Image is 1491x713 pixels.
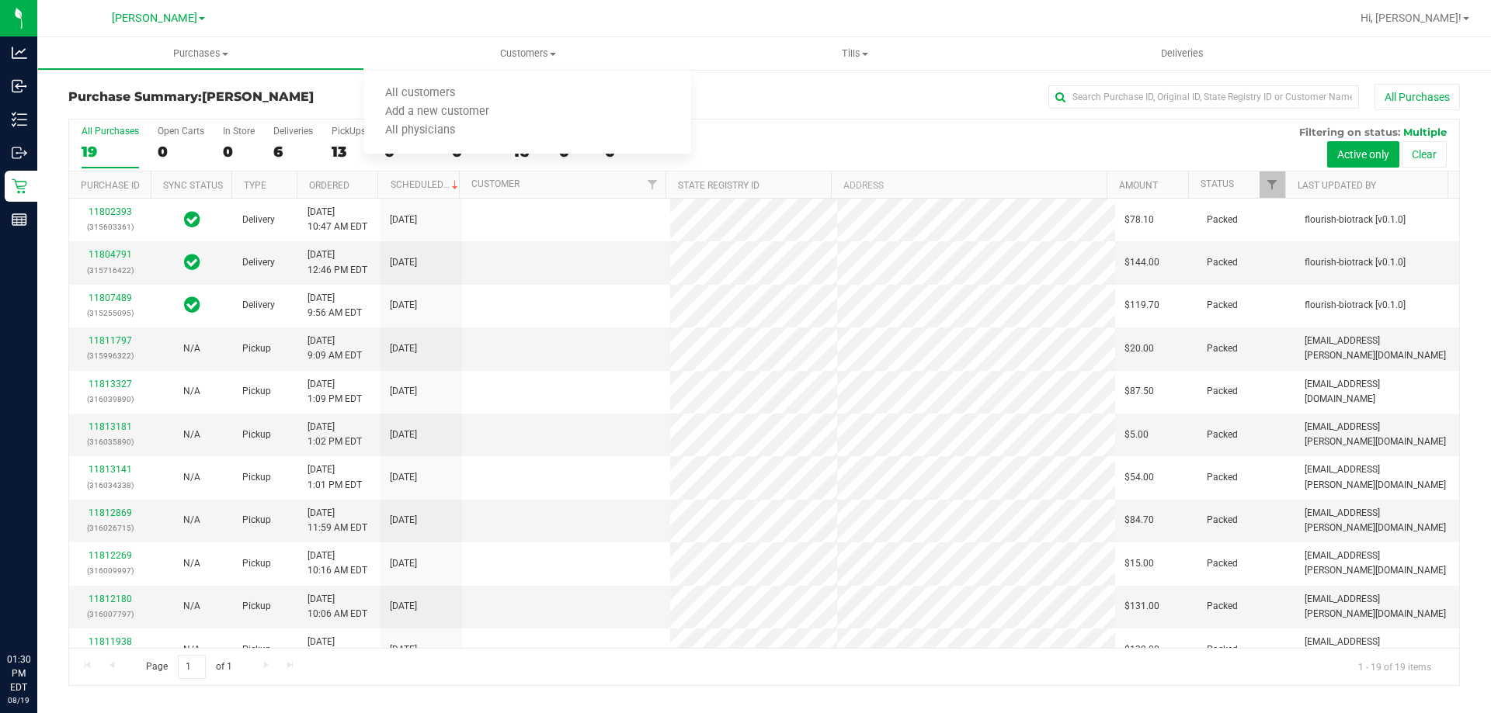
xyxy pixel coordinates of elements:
[1403,126,1447,138] span: Multiple
[308,549,367,578] span: [DATE] 10:16 AM EDT
[223,126,255,137] div: In Store
[308,247,367,277] span: [DATE] 12:46 PM EDT
[1305,506,1450,535] span: [EMAIL_ADDRESS][PERSON_NAME][DOMAIN_NAME]
[183,558,200,569] span: Not Applicable
[1124,642,1159,657] span: $132.00
[37,37,364,70] a: Purchases
[1305,549,1450,578] span: [EMAIL_ADDRESS][PERSON_NAME][DOMAIN_NAME]
[183,644,200,655] span: Not Applicable
[133,655,245,679] span: Page of 1
[1260,171,1285,198] a: Filter
[38,47,363,61] span: Purchases
[184,209,200,230] span: In Sync
[364,37,691,70] a: Customers All customers Add a new customer All physicians
[78,478,141,493] p: (316034338)
[223,143,255,161] div: 0
[78,563,141,578] p: (316009997)
[1124,213,1154,227] span: $78.10
[1207,341,1238,356] span: Packed
[12,178,27,194] inline-svg: Retail
[471,178,520,189] a: Customer
[1305,298,1406,313] span: flourish-biotrack [v0.1.0]
[242,556,271,571] span: Pickup
[202,89,314,104] span: [PERSON_NAME]
[89,335,132,346] a: 11811797
[1124,513,1154,528] span: $84.70
[7,694,30,706] p: 08/19
[1298,180,1376,191] a: Last Updated By
[1201,178,1234,189] a: Status
[1402,141,1447,168] button: Clear
[183,599,200,614] button: N/A
[242,341,271,356] span: Pickup
[1207,213,1238,227] span: Packed
[89,594,132,604] a: 11812180
[242,599,271,614] span: Pickup
[78,392,141,407] p: (316039890)
[183,386,200,396] span: Not Applicable
[1124,470,1154,485] span: $54.00
[89,292,132,303] a: 11807489
[308,377,362,407] span: [DATE] 1:09 PM EDT
[1305,213,1406,227] span: flourish-biotrack [v0.1.0]
[163,180,223,191] a: Sync Status
[1305,420,1450,449] span: [EMAIL_ADDRESS][PERSON_NAME][DOMAIN_NAME]
[78,263,141,278] p: (315716422)
[1048,85,1359,109] input: Search Purchase ID, Original ID, State Registry ID or Customer Name...
[308,462,362,492] span: [DATE] 1:01 PM EDT
[1140,47,1225,61] span: Deliveries
[1305,334,1450,363] span: [EMAIL_ADDRESS][PERSON_NAME][DOMAIN_NAME]
[1305,592,1450,621] span: [EMAIL_ADDRESS][PERSON_NAME][DOMAIN_NAME]
[12,212,27,227] inline-svg: Reports
[7,652,30,694] p: 01:30 PM EDT
[308,420,362,449] span: [DATE] 1:02 PM EDT
[82,126,139,137] div: All Purchases
[1305,462,1450,492] span: [EMAIL_ADDRESS][PERSON_NAME][DOMAIN_NAME]
[1346,655,1444,678] span: 1 - 19 of 19 items
[308,592,367,621] span: [DATE] 10:06 AM EDT
[273,126,313,137] div: Deliveries
[78,220,141,234] p: (315603361)
[390,427,417,442] span: [DATE]
[308,291,362,320] span: [DATE] 9:56 AM EDT
[158,143,204,161] div: 0
[1124,341,1154,356] span: $20.00
[1375,84,1460,110] button: All Purchases
[831,171,1107,199] th: Address
[183,642,200,657] button: N/A
[308,334,362,363] span: [DATE] 9:09 AM EDT
[308,205,367,234] span: [DATE] 10:47 AM EDT
[364,106,510,119] span: Add a new customer
[1119,180,1158,191] a: Amount
[1124,298,1159,313] span: $119.70
[273,143,313,161] div: 6
[390,384,417,399] span: [DATE]
[242,427,271,442] span: Pickup
[183,341,200,356] button: N/A
[1207,298,1238,313] span: Packed
[1207,427,1238,442] span: Packed
[1207,513,1238,528] span: Packed
[12,78,27,94] inline-svg: Inbound
[390,341,417,356] span: [DATE]
[242,642,271,657] span: Pickup
[390,642,417,657] span: [DATE]
[242,470,271,485] span: Pickup
[391,179,461,190] a: Scheduled
[89,249,132,260] a: 11804791
[1305,635,1450,664] span: [EMAIL_ADDRESS][PERSON_NAME][DOMAIN_NAME]
[183,384,200,399] button: N/A
[183,556,200,571] button: N/A
[89,206,132,217] a: 11802393
[183,427,200,442] button: N/A
[692,47,1017,61] span: Tills
[81,180,140,191] a: Purchase ID
[89,464,132,475] a: 11813141
[178,655,206,679] input: 1
[242,384,271,399] span: Pickup
[183,513,200,528] button: N/A
[183,470,200,485] button: N/A
[184,251,200,273] span: In Sync
[242,298,275,313] span: Delivery
[1124,556,1154,571] span: $15.00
